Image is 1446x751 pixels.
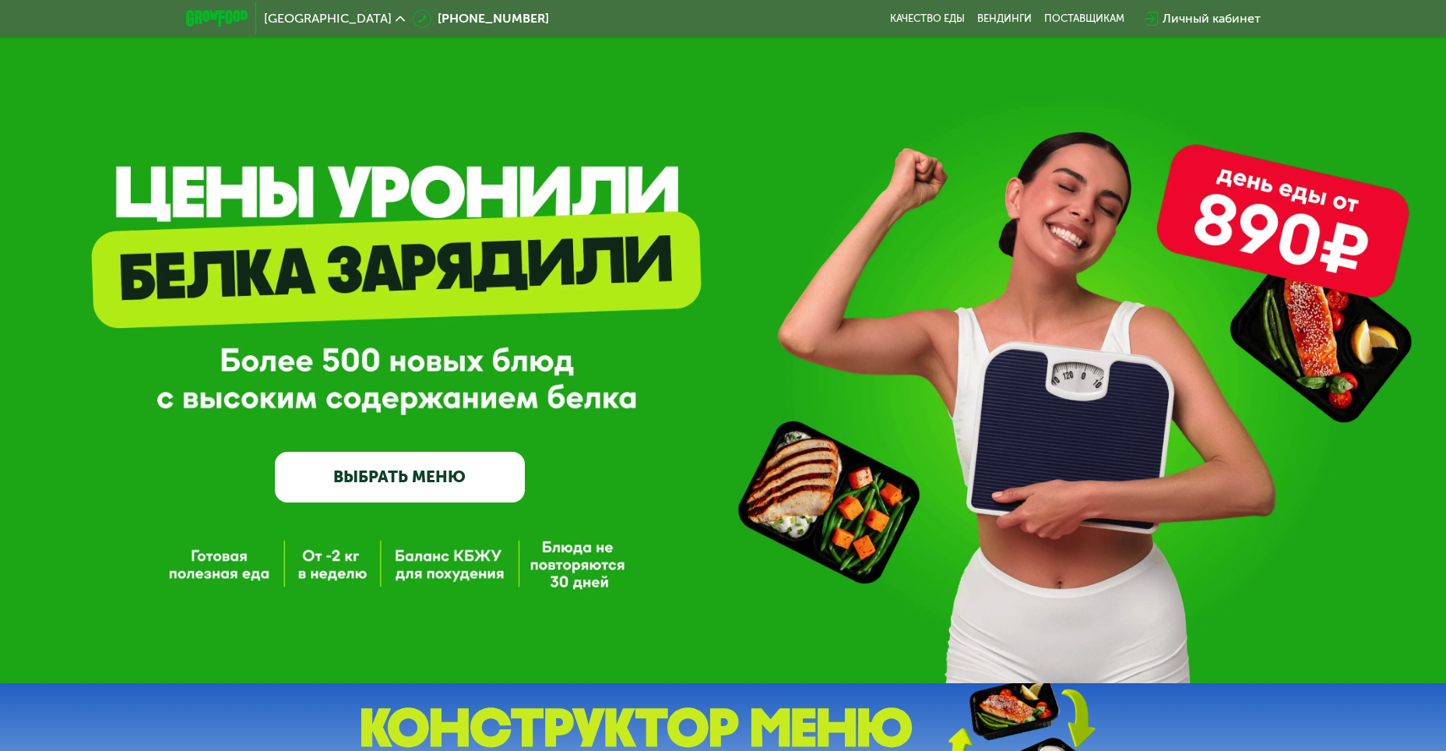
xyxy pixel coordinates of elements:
[413,9,549,28] a: [PHONE_NUMBER]
[1044,12,1124,25] div: поставщикам
[264,12,392,25] span: [GEOGRAPHIC_DATA]
[977,12,1032,25] a: Вендинги
[1163,9,1261,28] div: Личный кабинет
[275,452,525,502] a: ВЫБРАТЬ МЕНЮ
[890,12,965,25] a: Качество еды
